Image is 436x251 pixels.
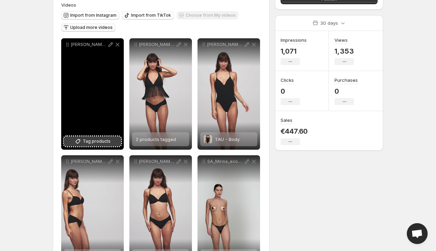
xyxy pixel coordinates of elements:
[61,2,76,8] span: Videos
[207,42,243,47] p: [PERSON_NAME] Tau | Body
[71,159,107,164] p: [PERSON_NAME] Tau | Unterlegter BH & Rioslip
[197,38,260,150] div: [PERSON_NAME] Tau | BodyTAU - BodyTAU - Body
[334,37,348,44] h3: Views
[70,13,116,18] span: Import from Instagram
[204,135,212,143] img: TAU - Body
[281,87,300,95] p: 0
[139,159,175,164] p: [PERSON_NAME] Tau | Bralette & Rioslip
[334,77,358,84] h3: Purchases
[215,136,240,142] span: TAU - Body
[334,47,354,55] p: 1,353
[61,23,115,32] button: Upload more videos
[71,42,107,47] p: [PERSON_NAME] | Top
[281,77,294,84] h3: Clicks
[61,11,119,19] button: Import from Instagram
[281,47,307,55] p: 1,071
[281,127,308,135] p: €447.60
[61,38,124,150] div: [PERSON_NAME] | TopTag products
[122,11,174,19] button: Import from TikTok
[131,13,171,18] span: Import from TikTok
[70,25,113,30] span: Upload more videos
[83,138,111,145] span: Tag products
[136,136,176,142] span: 2 products tagged
[64,136,121,146] button: Tag products
[129,38,192,150] div: [PERSON_NAME] Tau | Top mit [PERSON_NAME] & String2 products tagged
[407,223,428,244] a: Open chat
[281,117,292,124] h3: Sales
[139,42,175,47] p: [PERSON_NAME] Tau | Top mit [PERSON_NAME] & String
[281,37,307,44] h3: Impressions
[207,159,243,164] p: SA_Mirisa_ecom_3500987_GOL_AW25_2
[334,87,358,95] p: 0
[320,19,338,26] p: 30 days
